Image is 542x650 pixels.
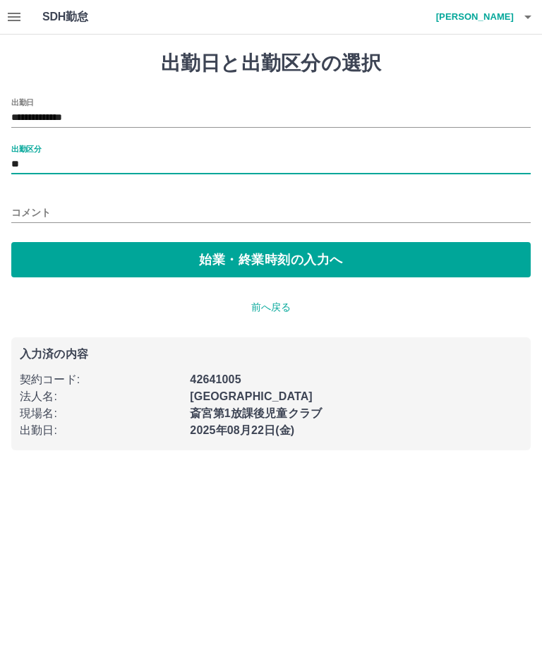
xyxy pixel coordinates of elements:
[190,424,294,436] b: 2025年08月22日(金)
[11,300,531,315] p: 前へ戻る
[20,388,181,405] p: 法人名 :
[20,422,181,439] p: 出勤日 :
[11,52,531,76] h1: 出勤日と出勤区分の選択
[11,242,531,277] button: 始業・終業時刻の入力へ
[20,371,181,388] p: 契約コード :
[190,407,322,419] b: 斎宮第1放課後児童クラブ
[190,390,313,402] b: [GEOGRAPHIC_DATA]
[20,349,522,360] p: 入力済の内容
[11,97,34,107] label: 出勤日
[190,373,241,385] b: 42641005
[20,405,181,422] p: 現場名 :
[11,143,41,154] label: 出勤区分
